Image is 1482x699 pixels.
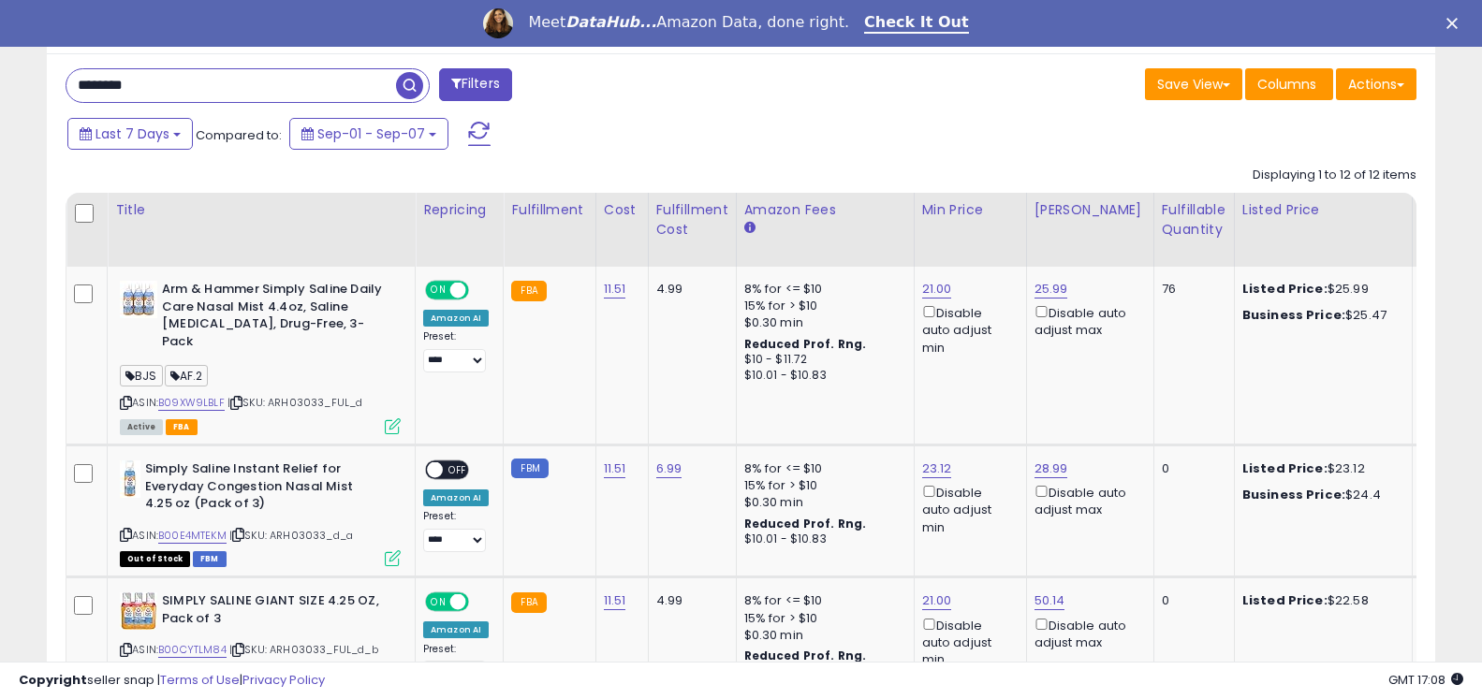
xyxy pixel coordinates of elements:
a: 6.99 [656,459,682,478]
div: 8% for <= $10 [744,592,900,609]
span: Columns [1257,75,1316,94]
div: Title [115,200,407,220]
div: 15% for > $10 [744,298,900,314]
a: 11.51 [604,280,626,299]
div: ASIN: [120,281,401,432]
button: Save View [1145,68,1242,100]
span: | SKU: ARH03033_FUL_d_b [229,642,378,657]
div: Close [1446,17,1465,28]
span: ON [427,594,450,610]
div: $0.30 min [744,494,900,511]
div: Disable auto adjust max [1034,482,1139,518]
div: ASIN: [120,592,401,679]
div: $10 - $11.72 [744,352,900,368]
div: Repricing [423,200,495,220]
span: | SKU: ARH03033_FUL_d [227,395,363,410]
div: $22.58 [1242,592,1398,609]
small: FBM [511,459,548,478]
div: 0 [1162,592,1220,609]
span: FBA [166,419,198,435]
span: FBM [193,551,227,567]
div: Disable auto adjust max [1034,302,1139,339]
div: $10.01 - $10.83 [744,532,900,547]
button: Sep-01 - Sep-07 [289,118,448,150]
div: Amazon AI [423,621,489,638]
div: Disable auto adjust max [1034,615,1139,651]
span: OFF [466,283,496,299]
div: $0.30 min [744,627,900,644]
div: Displaying 1 to 12 of 12 items [1253,167,1416,184]
div: ASIN: [120,460,401,564]
span: Last 7 Days [95,124,169,143]
div: 8% for <= $10 [744,460,900,477]
img: 515bDHcM2xL._SL40_.jpg [120,592,157,630]
b: Simply Saline Instant Relief for Everyday Congestion Nasal Mist 4.25 oz (Pack of 3) [145,460,373,517]
span: OFF [466,594,496,610]
strong: Copyright [19,671,87,689]
a: B00E4MTEKM [158,528,227,544]
b: Listed Price: [1242,591,1328,609]
b: SIMPLY SALINE GIANT SIZE 4.25 OZ, Pack of 3 [162,592,389,632]
div: Min Price [922,200,1019,220]
div: Preset: [423,643,489,685]
a: Terms of Use [160,671,240,689]
span: Compared to: [196,126,282,144]
div: Amazon Fees [744,200,906,220]
b: Business Price: [1242,306,1345,324]
div: $25.47 [1242,307,1398,324]
div: Disable auto adjust min [922,482,1012,536]
div: Amazon AI [423,489,489,506]
button: Filters [439,68,512,101]
div: $23.12 [1242,460,1398,477]
span: AF.2 [165,365,209,386]
span: All listings currently available for purchase on Amazon [120,419,163,435]
div: 4.99 [656,281,722,298]
img: Profile image for Georgie [483,8,513,38]
a: 11.51 [604,591,626,610]
div: 15% for > $10 [744,610,900,627]
small: Amazon Fees. [744,220,756,237]
div: Disable auto adjust min [922,302,1012,357]
span: All listings that are currently out of stock and unavailable for purchase on Amazon [120,551,190,567]
span: 2025-09-15 17:08 GMT [1388,671,1463,689]
img: 31S7ZoVIYBL._SL40_.jpg [120,460,140,498]
a: B00CYTLM84 [158,642,227,658]
div: Meet Amazon Data, done right. [528,13,849,32]
div: Fulfillment [511,200,587,220]
div: 4.99 [656,592,722,609]
div: $10.01 - $10.83 [744,368,900,384]
img: 51n47pJYTJL._SL40_.jpg [120,281,157,318]
button: Actions [1336,68,1416,100]
i: DataHub... [565,13,656,31]
div: 76 [1162,281,1220,298]
div: Listed Price [1242,200,1404,220]
b: Listed Price: [1242,459,1328,477]
div: $24.4 [1242,487,1398,503]
a: 21.00 [922,591,952,610]
span: Sep-01 - Sep-07 [317,124,425,143]
b: Reduced Prof. Rng. [744,516,867,532]
div: Preset: [423,510,489,552]
a: 28.99 [1034,459,1068,478]
div: seller snap | | [19,672,325,690]
div: Fulfillment Cost [656,200,728,240]
span: OFF [443,462,473,478]
div: $25.99 [1242,281,1398,298]
button: Last 7 Days [67,118,193,150]
a: 21.00 [922,280,952,299]
small: FBA [511,281,546,301]
div: Fulfillable Quantity [1162,200,1226,240]
a: 25.99 [1034,280,1068,299]
div: [PERSON_NAME] [1034,200,1146,220]
a: B09XW9LBLF [158,395,225,411]
div: Preset: [423,330,489,372]
div: Disable auto adjust min [922,615,1012,669]
small: FBA [511,592,546,613]
b: Listed Price: [1242,280,1328,298]
a: 50.14 [1034,591,1065,610]
div: Amazon AI [423,310,489,327]
div: $0.30 min [744,314,900,331]
div: 15% for > $10 [744,477,900,494]
span: | SKU: ARH03033_d_a [229,528,353,543]
span: BJS [120,365,163,386]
